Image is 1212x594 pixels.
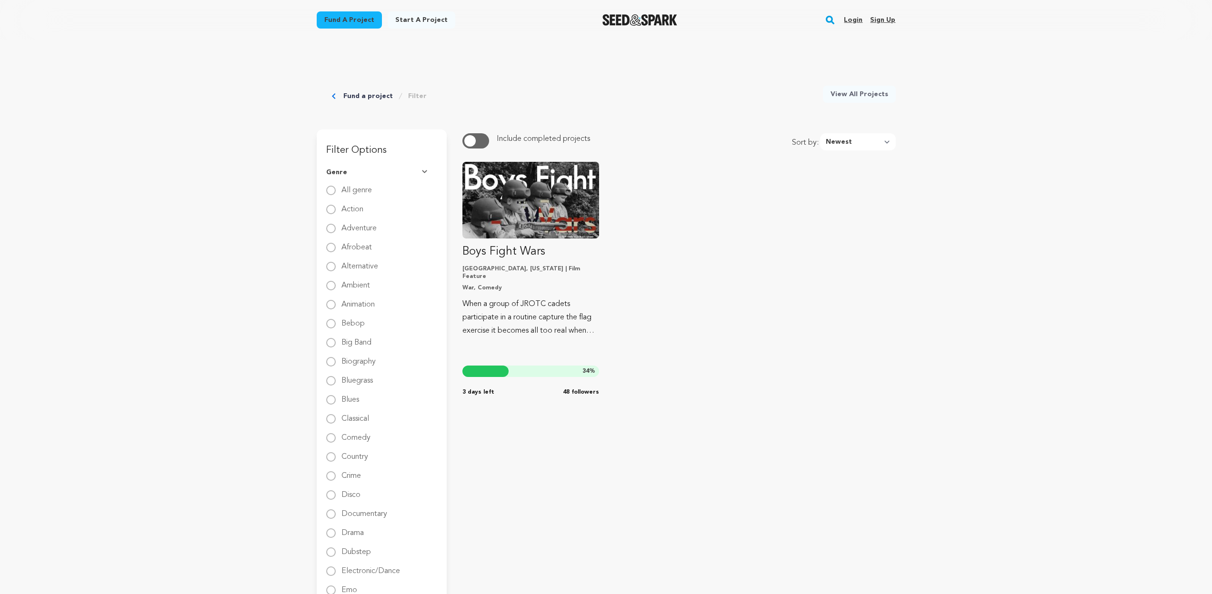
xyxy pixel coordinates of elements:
[341,465,361,480] label: Crime
[317,129,447,160] h3: Filter Options
[823,86,896,103] a: View All Projects
[462,244,599,259] p: Boys Fight Wars
[341,217,377,232] label: Adventure
[844,12,862,28] a: Login
[602,14,677,26] img: Seed&Spark Logo Dark Mode
[582,367,595,375] span: %
[422,170,430,175] img: Seed&Spark Arrow Down Icon
[343,91,393,101] a: Fund a project
[792,137,820,150] span: Sort by:
[388,11,455,29] a: Start a project
[563,388,599,396] span: 48 followers
[341,312,365,327] label: Bebop
[462,162,599,337] a: Fund Boys Fight Wars
[341,198,363,213] label: Action
[341,541,371,556] label: Dubstep
[341,445,368,461] label: Country
[582,368,589,374] span: 34
[341,274,370,289] label: Ambient
[326,160,437,185] button: Genre
[326,168,347,177] span: Genre
[341,388,359,404] label: Blues
[341,522,364,537] label: Drama
[408,91,427,101] a: Filter
[341,236,372,251] label: Afrobeat
[341,350,376,366] label: Biography
[341,484,361,499] label: Disco
[341,331,371,346] label: Big Band
[462,297,599,337] p: When a group of JROTC cadets participate in a routine capture the flag exercise it becomes all to...
[497,135,590,143] span: Include completed projects
[332,86,427,107] div: Breadcrumb
[341,503,387,518] label: Documentary
[602,14,677,26] a: Seed&Spark Homepage
[341,293,375,308] label: Animation
[341,579,357,594] label: Emo
[317,11,382,29] a: Fund a project
[341,179,372,194] label: All genre
[870,12,895,28] a: Sign up
[462,265,599,280] p: [GEOGRAPHIC_DATA], [US_STATE] | Film Feature
[341,560,400,575] label: Electronic/Dance
[341,407,369,423] label: Classical
[341,369,373,385] label: Bluegrass
[462,284,599,292] p: War, Comedy
[341,426,371,442] label: Comedy
[341,255,378,270] label: Alternative
[462,388,494,396] span: 3 days left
